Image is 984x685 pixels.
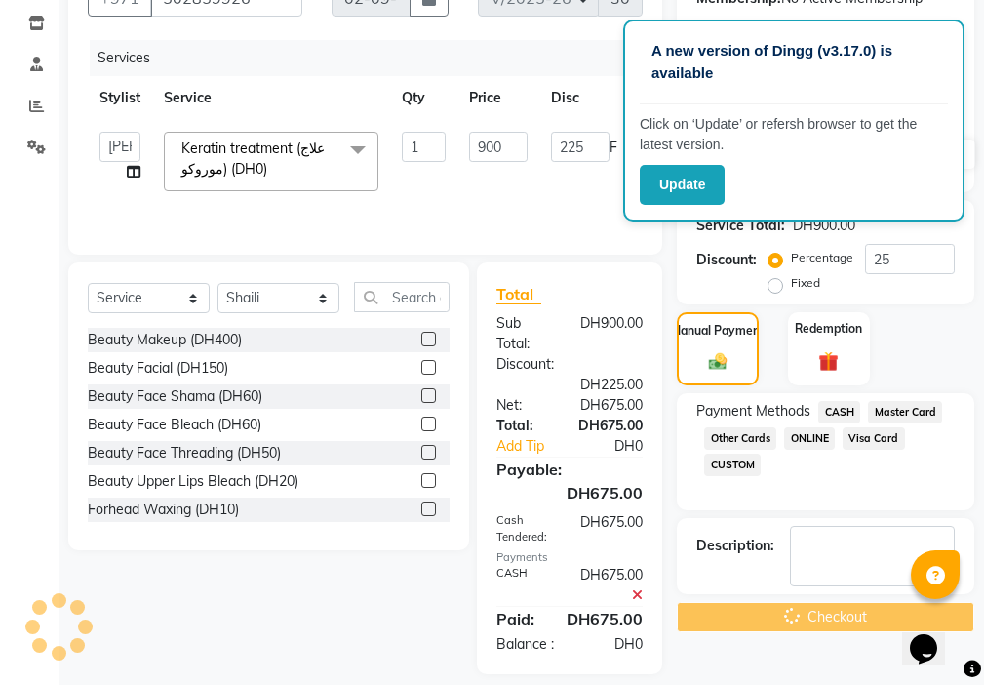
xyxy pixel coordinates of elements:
span: CASH [818,401,860,423]
div: Sub Total: [482,313,566,354]
p: A new version of Dingg (v3.17.0) is available [651,40,936,84]
div: DH675.00 [564,416,657,436]
span: CUSTOM [704,454,761,476]
div: Beauty Face Threading (DH50) [88,443,281,463]
span: Visa Card [843,427,905,450]
span: Master Card [868,401,942,423]
a: x [267,160,276,178]
div: Discount: [482,354,657,375]
div: Net: [482,395,566,416]
div: Total Visits: [696,17,773,37]
div: DH0 [584,436,657,457]
iframe: chat widget [902,607,964,665]
a: Add Tip [482,436,584,457]
th: Stylist [88,76,152,120]
div: DH900.00 [566,313,657,354]
button: Update [640,165,725,205]
div: Description: [696,536,774,556]
img: _gift.svg [812,349,845,374]
th: Service [152,76,390,120]
div: Beauty Facial (DH150) [88,358,228,379]
span: ONLINE [784,427,835,450]
input: Search or Scan [354,282,450,312]
div: Discount: [696,250,757,270]
div: Beauty Face Bleach (DH60) [88,415,261,435]
div: DH900.00 [793,216,855,236]
div: Cash Tendered: [482,512,566,545]
th: Disc [539,76,719,120]
div: DH675.00 [566,512,657,545]
div: Payments [496,549,643,566]
div: Total: [482,416,564,436]
div: DH225.00 [482,375,657,395]
span: Payment Methods [696,401,810,422]
span: Total [496,284,541,304]
div: Beauty Upper Lips Bleach (DH20) [88,471,298,492]
div: Beauty Face Shama (DH60) [88,386,262,407]
div: CASH [482,565,566,606]
div: DH0 [570,634,657,655]
span: Keratin treatment (علاج موروكو) (DH0) [181,140,325,178]
div: DH675.00 [552,607,657,630]
label: Manual Payment [671,322,765,340]
div: Balance : [482,634,570,655]
div: DH675.00 [482,481,657,504]
img: _cash.svg [703,351,732,372]
p: Click on ‘Update’ or refersh browser to get the latest version. [640,114,948,155]
label: Redemption [795,320,862,338]
div: Paid: [482,607,552,630]
div: Service Total: [696,216,785,236]
span: Other Cards [704,427,776,450]
span: F [610,138,617,158]
div: DH675.00 [566,395,657,416]
label: Percentage [791,249,853,266]
th: Price [457,76,539,120]
div: DH675.00 [566,565,657,606]
div: Beauty Makeup (DH400) [88,330,242,350]
th: Qty [390,76,457,120]
div: Payable: [482,458,657,481]
div: Forhead Waxing (DH10) [88,500,239,520]
div: Services [90,40,657,76]
label: Fixed [791,274,820,292]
